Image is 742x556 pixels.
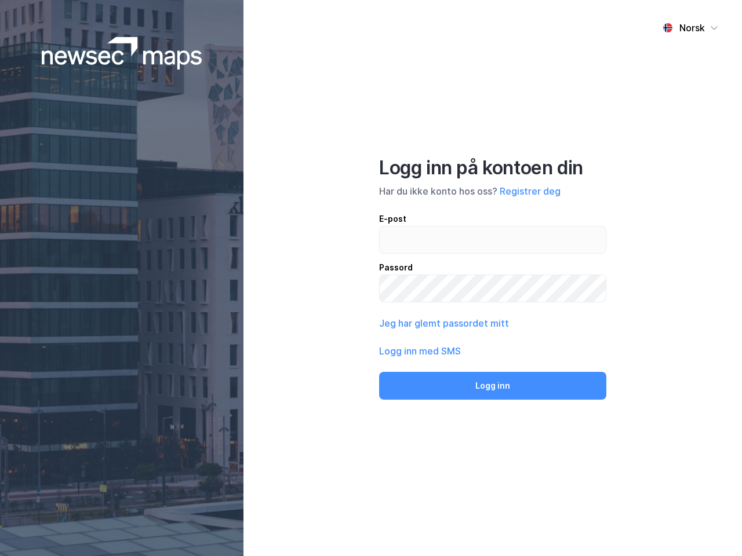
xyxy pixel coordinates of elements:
[500,184,561,198] button: Registrer deg
[379,212,606,226] div: E-post
[679,21,705,35] div: Norsk
[379,156,606,180] div: Logg inn på kontoen din
[379,344,461,358] button: Logg inn med SMS
[379,316,509,330] button: Jeg har glemt passordet mitt
[379,372,606,400] button: Logg inn
[379,261,606,275] div: Passord
[42,37,202,69] img: logoWhite.bf58a803f64e89776f2b079ca2356427.svg
[684,500,742,556] iframe: Chat Widget
[379,184,606,198] div: Har du ikke konto hos oss?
